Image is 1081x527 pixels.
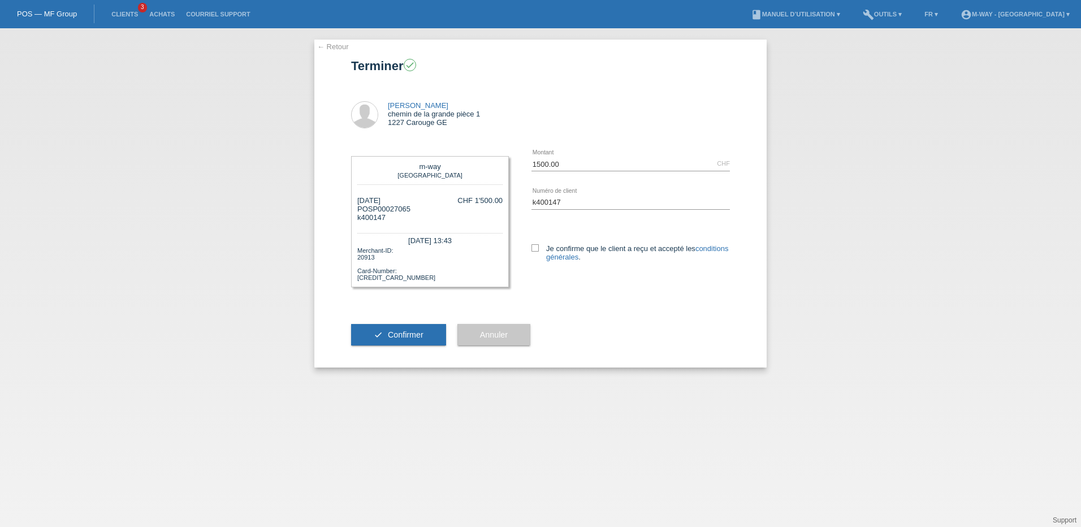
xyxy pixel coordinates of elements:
a: Achats [144,11,180,18]
div: [GEOGRAPHIC_DATA] [360,171,500,179]
div: CHF [717,160,730,167]
div: m-way [360,162,500,171]
span: 3 [138,3,147,12]
div: [DATE] 13:43 [357,233,503,246]
a: ← Retour [317,42,349,51]
div: Merchant-ID: 20913 Card-Number: [CREDIT_CARD_NUMBER] [357,246,503,281]
i: build [863,9,874,20]
div: CHF 1'500.00 [457,196,503,205]
span: k400147 [357,213,386,222]
span: Annuler [480,330,508,339]
i: book [751,9,762,20]
a: conditions générales [546,244,728,261]
a: [PERSON_NAME] [388,101,448,110]
i: account_circle [961,9,972,20]
div: [DATE] POSP00027065 [357,196,410,222]
h1: Terminer [351,59,730,73]
a: account_circlem-way - [GEOGRAPHIC_DATA] ▾ [955,11,1075,18]
a: bookManuel d’utilisation ▾ [745,11,846,18]
a: buildOutils ▾ [857,11,907,18]
a: Clients [106,11,144,18]
a: POS — MF Group [17,10,77,18]
i: check [405,60,415,70]
button: check Confirmer [351,324,446,345]
span: Confirmer [388,330,423,339]
a: Courriel Support [180,11,256,18]
div: chemin de la grande pièce 1 1227 Carouge GE [388,101,480,127]
a: FR ▾ [919,11,944,18]
label: Je confirme que le client a reçu et accepté les . [531,244,730,261]
button: Annuler [457,324,530,345]
i: check [374,330,383,339]
a: Support [1053,516,1076,524]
